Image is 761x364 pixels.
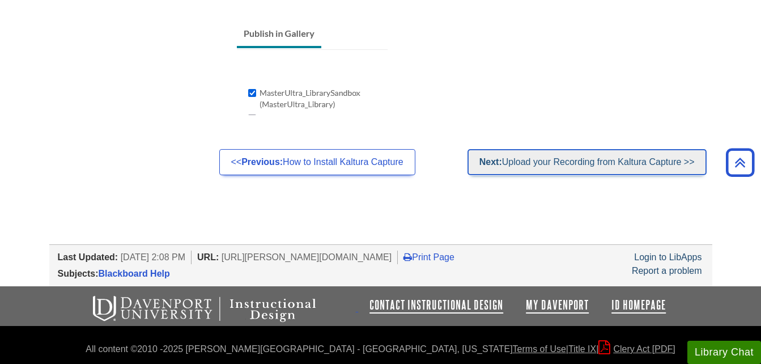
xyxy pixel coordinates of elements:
a: Print Page [403,252,454,262]
strong: Previous: [241,157,283,167]
a: Contact Instructional Design [369,298,503,312]
a: Back to Top [722,155,758,170]
a: Title IX [568,344,596,354]
a: Terms of Use [513,344,566,354]
img: Davenport University Instructional Design [84,295,356,323]
a: Blackboard Help [99,269,170,278]
i: Print Page [403,252,412,261]
span: [DATE] 2:08 PM [121,252,185,262]
a: Next:Upload your Recording from Kaltura Capture >> [467,149,707,175]
span: Last Updated: [58,252,118,262]
span: [URL][PERSON_NAME][DOMAIN_NAME] [222,252,392,262]
a: <<Previous:How to Install Kaltura Capture [219,149,415,175]
a: Login to LibApps [634,252,702,262]
a: My Davenport [526,298,589,312]
button: Library Chat [687,341,761,364]
strong: Next: [479,157,502,167]
a: Report a problem [632,266,702,276]
a: ID Homepage [611,298,666,312]
span: URL: [197,252,219,262]
a: Clery Act [598,344,675,354]
span: Subjects: [58,269,99,278]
